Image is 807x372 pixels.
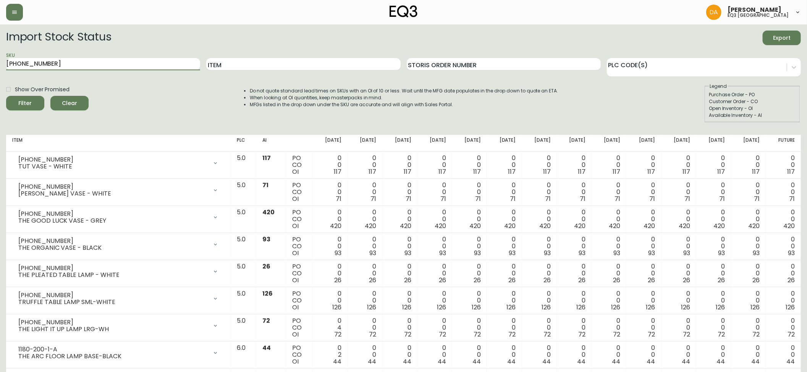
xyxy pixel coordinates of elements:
[313,135,348,152] th: [DATE]
[580,194,585,203] span: 71
[563,345,585,365] div: 0 0
[424,317,446,338] div: 0 0
[598,317,620,338] div: 0 0
[292,345,307,365] div: PO CO
[319,236,341,257] div: 0 0
[439,276,446,285] span: 26
[753,276,760,285] span: 26
[728,13,789,18] h5: eq3 [GEOGRAPHIC_DATA]
[424,155,446,175] div: 0 0
[250,101,558,108] li: MFGs listed in the drop down under the SKU are accurate and will align with Sales Portal.
[319,345,341,365] div: 0 2
[528,317,551,338] div: 0 0
[493,236,516,257] div: 0 0
[528,209,551,230] div: 0 0
[508,167,516,176] span: 117
[231,233,256,260] td: 5.0
[256,135,286,152] th: AI
[473,167,481,176] span: 117
[598,209,620,230] div: 0 0
[737,290,760,311] div: 0 0
[262,154,271,162] span: 117
[388,263,411,284] div: 0 0
[435,222,446,230] span: 420
[598,236,620,257] div: 0 0
[563,236,585,257] div: 0 0
[18,265,208,272] div: [PHONE_NUMBER]
[539,222,551,230] span: 420
[292,263,307,284] div: PO CO
[509,249,516,257] span: 93
[458,182,481,202] div: 0 0
[632,317,655,338] div: 0 0
[57,99,82,108] span: Clear
[262,343,271,352] span: 44
[262,208,275,217] span: 420
[12,182,225,199] div: [PHONE_NUMBER][PERSON_NAME] VASE - WHITE
[292,317,307,338] div: PO CO
[458,209,481,230] div: 0 0
[507,303,516,312] span: 126
[424,182,446,202] div: 0 0
[542,303,551,312] span: 126
[458,236,481,257] div: 0 0
[650,194,655,203] span: 71
[632,345,655,365] div: 0 0
[632,290,655,311] div: 0 0
[563,317,585,338] div: 0 0
[292,194,299,203] span: OI
[543,330,551,339] span: 72
[250,94,558,101] li: When looking at OI quantities, keep masterpacks in mind.
[458,263,481,284] div: 0 0
[668,263,690,284] div: 0 0
[330,222,341,230] span: 420
[683,276,690,285] span: 26
[632,263,655,284] div: 0 0
[751,303,760,312] span: 126
[632,182,655,202] div: 0 0
[292,303,299,312] span: OI
[424,290,446,311] div: 0 0
[18,292,208,299] div: [PHONE_NUMBER]
[12,209,225,226] div: [PHONE_NUMBER]THE GOOD LUCK VASE - GREY
[598,182,620,202] div: 0 0
[509,330,516,339] span: 72
[613,249,620,257] span: 93
[388,290,411,311] div: 0 0
[543,167,551,176] span: 117
[369,330,376,339] span: 72
[613,167,620,176] span: 117
[12,236,225,253] div: [PHONE_NUMBER]THE ORGANIC VASE - BLACK
[262,235,270,244] span: 93
[19,99,32,108] div: Filter
[789,194,795,203] span: 71
[648,330,655,339] span: 72
[509,276,516,285] span: 26
[563,209,585,230] div: 0 0
[12,155,225,171] div: [PHONE_NUMBER]TUT VASE - WHITE
[718,249,725,257] span: 93
[472,303,481,312] span: 126
[613,330,620,339] span: 72
[319,290,341,311] div: 0 0
[474,330,481,339] span: 72
[592,135,626,152] th: [DATE]
[319,263,341,284] div: 0 0
[788,330,795,339] span: 72
[493,209,516,230] div: 0 0
[292,249,299,257] span: OI
[335,249,341,257] span: 93
[6,96,44,110] button: Filter
[737,182,760,202] div: 0 0
[718,276,725,285] span: 26
[262,289,273,298] span: 126
[388,345,411,365] div: 0 0
[388,155,411,175] div: 0 0
[609,222,620,230] span: 420
[424,209,446,230] div: 0 0
[18,190,208,197] div: [PERSON_NAME] VASE - WHITE
[18,156,208,163] div: [PHONE_NUMBER]
[788,276,795,285] span: 26
[50,96,89,110] button: Clear
[737,317,760,338] div: 0 0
